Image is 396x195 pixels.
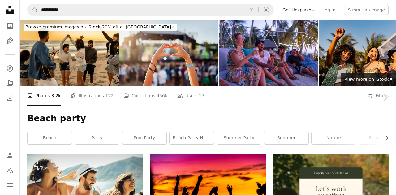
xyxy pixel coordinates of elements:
button: scroll list to the right [381,132,389,144]
a: Log in [319,5,339,15]
span: 122 [105,92,114,99]
a: Users 17 [177,86,204,106]
a: nature [312,132,356,144]
a: View more on iStock↗ [341,73,396,86]
a: Illustrations 122 [71,86,114,106]
a: summer party [217,132,261,144]
h1: Beach party [27,113,389,124]
img: Friends laughing around the bonfire on the beach at sunset [219,20,318,86]
a: Illustrations [4,35,16,47]
a: beach party night [170,132,214,144]
form: Find visuals sitewide [27,4,274,16]
span: View more on iStock ↗ [344,77,392,82]
a: party [75,132,119,144]
button: Language [4,164,16,176]
button: Filters [368,86,389,106]
button: Menu [4,179,16,191]
a: Browse premium images on iStock|20% off at [GEOGRAPHIC_DATA]↗ [20,20,180,35]
a: summer [264,132,308,144]
div: 20% off at [GEOGRAPHIC_DATA] ↗ [24,24,177,31]
a: beach [28,132,72,144]
a: Next [374,68,396,127]
button: Clear [245,4,258,16]
a: Photos [4,20,16,32]
a: Log in / Sign up [4,149,16,162]
a: Collections 456k [123,86,167,106]
button: Visual search [259,4,273,16]
a: pool party [122,132,166,144]
span: 17 [199,92,204,99]
button: Search Unsplash [28,4,38,16]
span: 456k [157,92,167,99]
button: Submit an image [344,5,389,15]
img: Friends dancing and having fun on the beach [20,20,119,86]
span: Browse premium images on iStock | [25,24,102,29]
a: Get Unsplash+ [279,5,319,15]
img: Concertgoer forms heart shape with hands at beachside music festival, crowd enjoys live performan... [119,20,218,86]
a: Explore [4,62,16,75]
